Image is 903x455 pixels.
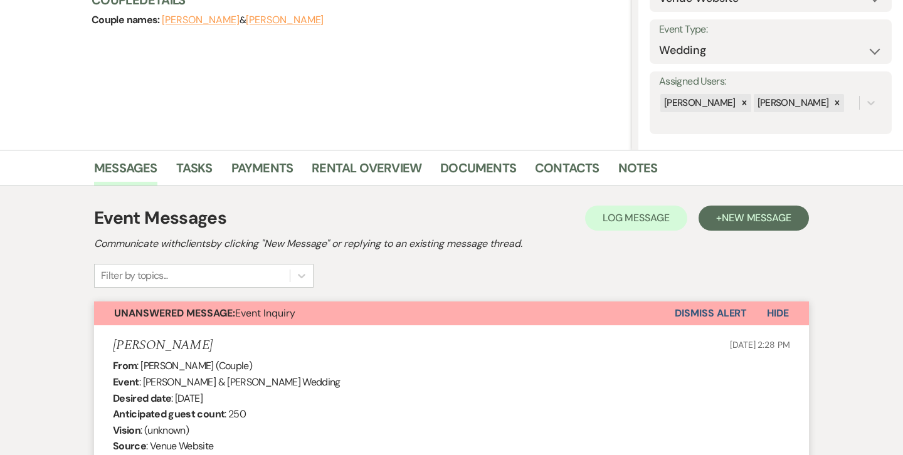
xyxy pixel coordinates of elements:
[699,206,809,231] button: +New Message
[767,306,789,320] span: Hide
[747,301,809,325] button: Hide
[659,73,882,91] label: Assigned Users:
[176,158,213,186] a: Tasks
[730,339,790,350] span: [DATE] 2:28 PM
[113,424,140,437] b: Vision
[162,15,240,25] button: [PERSON_NAME]
[113,375,139,389] b: Event
[114,306,295,320] span: Event Inquiry
[440,158,516,186] a: Documents
[113,439,146,452] b: Source
[94,301,675,325] button: Unanswered Message:Event Inquiry
[535,158,599,186] a: Contacts
[113,392,171,405] b: Desired date
[603,211,670,224] span: Log Message
[659,21,882,39] label: Event Type:
[113,407,224,421] b: Anticipated guest count
[162,14,324,26] span: &
[114,306,235,320] strong: Unanswered Message:
[754,94,831,112] div: [PERSON_NAME]
[618,158,658,186] a: Notes
[113,338,213,353] h5: [PERSON_NAME]
[231,158,293,186] a: Payments
[722,211,791,224] span: New Message
[585,206,687,231] button: Log Message
[101,268,168,283] div: Filter by topics...
[94,205,226,231] h1: Event Messages
[94,236,809,251] h2: Communicate with clients by clicking "New Message" or replying to an existing message thread.
[92,13,162,26] span: Couple names:
[246,15,324,25] button: [PERSON_NAME]
[113,359,137,372] b: From
[94,158,157,186] a: Messages
[675,301,747,325] button: Dismiss Alert
[660,94,737,112] div: [PERSON_NAME]
[312,158,421,186] a: Rental Overview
